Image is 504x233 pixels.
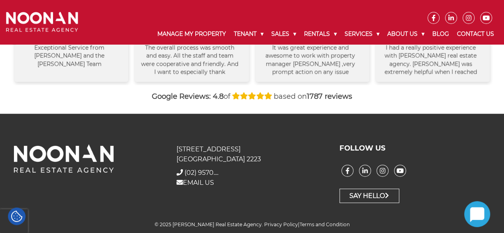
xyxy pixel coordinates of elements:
[428,24,453,44] a: Blog
[261,44,363,76] div: It was great experience and awesome to work with property manager [PERSON_NAME] ,very prompt acti...
[213,92,224,101] strong: 4.8
[8,208,25,225] div: Cookie Settings
[230,24,267,44] a: Tenant
[184,169,218,176] a: Click to reveal phone number
[339,144,490,153] h3: FOLLOW US
[264,221,298,227] a: Privacy Policy
[6,12,78,32] img: Noonan Real Estate Agency
[213,92,230,101] span: of
[453,24,498,44] a: Contact Us
[176,144,327,164] p: [STREET_ADDRESS] [GEOGRAPHIC_DATA] 2223
[307,92,352,101] strong: 1787 reviews
[300,221,350,227] a: Terms and Condition
[274,92,352,101] span: based on
[20,44,122,76] div: Exceptional Service from [PERSON_NAME] and the [PERSON_NAME] Team [PERSON_NAME] made the entire l...
[267,24,300,44] a: Sales
[341,24,383,44] a: Services
[339,189,399,203] a: Say Hello
[176,179,214,186] a: EMAIL US
[141,44,243,76] div: The overall process was smooth and easy. All the staff and team were cooperative and friendly. An...
[152,92,211,101] strong: Google Reviews:
[155,221,263,227] span: © 2025 [PERSON_NAME] Real Estate Agency.
[300,24,341,44] a: Rentals
[153,24,230,44] a: Manage My Property
[264,221,350,227] span: |
[382,44,484,76] div: I had a really positive experience with [PERSON_NAME] real estate agency. [PERSON_NAME] was extre...
[184,169,218,176] span: (02) 9570....
[383,24,428,44] a: About Us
